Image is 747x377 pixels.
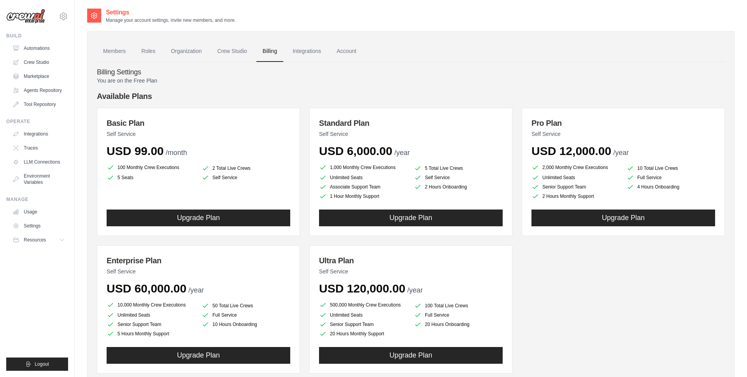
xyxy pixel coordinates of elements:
p: Self Service [531,130,715,138]
p: Self Service [319,268,503,275]
button: Logout [6,358,68,371]
li: Self Service [414,174,503,181]
li: 10 Hours Onboarding [202,321,290,328]
a: Members [97,41,132,62]
li: 500,000 Monthly Crew Executions [319,300,408,310]
img: Logo [6,9,45,24]
a: Traces [9,142,68,154]
li: 20 Hours Onboarding [414,321,503,328]
li: 2 Hours Monthly Support [531,192,620,200]
div: Operate [6,118,68,125]
span: /year [188,286,204,294]
a: LLM Connections [9,156,68,168]
h3: Enterprise Plan [107,255,290,266]
li: Senior Support Team [107,321,195,328]
a: Marketplace [9,70,68,83]
li: Full Service [626,174,715,181]
a: Environment Variables [9,170,68,188]
span: USD 6,000.00 [319,144,392,157]
button: Resources [9,234,68,246]
span: USD 99.00 [107,144,164,157]
a: Usage [9,206,68,218]
li: Unlimited Seats [531,174,620,181]
p: Self Service [107,130,290,138]
span: /month [166,149,187,157]
button: Upgrade Plan [319,210,503,226]
li: 1 Hour Monthly Support [319,192,408,200]
li: Senior Support Team [531,183,620,191]
h4: Billing Settings [97,68,725,77]
span: USD 120,000.00 [319,282,405,295]
li: 10 Total Live Crews [626,164,715,172]
button: Upgrade Plan [107,347,290,364]
li: 5 Total Live Crews [414,164,503,172]
li: Associate Support Team [319,183,408,191]
li: Full Service [414,311,503,319]
a: Billing [256,41,283,62]
span: /year [407,286,423,294]
a: Settings [9,220,68,232]
h3: Pro Plan [531,118,715,129]
h2: Settings [106,8,236,17]
li: 20 Hours Monthly Support [319,330,408,338]
p: Manage your account settings, invite new members, and more. [106,17,236,23]
li: Full Service [202,311,290,319]
h3: Ultra Plan [319,255,503,266]
li: Unlimited Seats [319,311,408,319]
li: 5 Hours Monthly Support [107,330,195,338]
li: 4 Hours Onboarding [626,183,715,191]
a: Organization [165,41,208,62]
a: Account [330,41,363,62]
a: Integrations [9,128,68,140]
li: 10,000 Monthly Crew Executions [107,300,195,310]
li: 2,000 Monthly Crew Executions [531,163,620,172]
button: Upgrade Plan [107,210,290,226]
p: You are on the Free Plan [97,77,725,85]
li: 2 Total Live Crews [202,164,290,172]
li: Unlimited Seats [107,311,195,319]
li: 2 Hours Onboarding [414,183,503,191]
li: 1,000 Monthly Crew Executions [319,163,408,172]
a: Crew Studio [9,56,68,69]
button: Upgrade Plan [531,210,715,226]
li: 50 Total Live Crews [202,302,290,310]
button: Upgrade Plan [319,347,503,364]
a: Crew Studio [211,41,253,62]
li: Senior Support Team [319,321,408,328]
li: 100 Monthly Crew Executions [107,163,195,172]
a: Integrations [286,41,327,62]
div: Manage [6,196,68,203]
p: Self Service [319,130,503,138]
li: 100 Total Live Crews [414,302,503,310]
span: Resources [24,237,46,243]
span: USD 60,000.00 [107,282,186,295]
span: USD 12,000.00 [531,144,611,157]
span: /year [613,149,629,157]
p: Self Service [107,268,290,275]
span: /year [394,149,410,157]
a: Agents Repository [9,84,68,97]
li: Unlimited Seats [319,174,408,181]
li: 5 Seats [107,174,195,181]
a: Automations [9,42,68,55]
h4: Available Plans [97,91,725,102]
li: Self Service [202,174,290,181]
a: Tool Repository [9,98,68,111]
h3: Standard Plan [319,118,503,129]
a: Roles [135,41,161,62]
h3: Basic Plan [107,118,290,129]
span: Logout [35,361,49,367]
div: Build [6,33,68,39]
